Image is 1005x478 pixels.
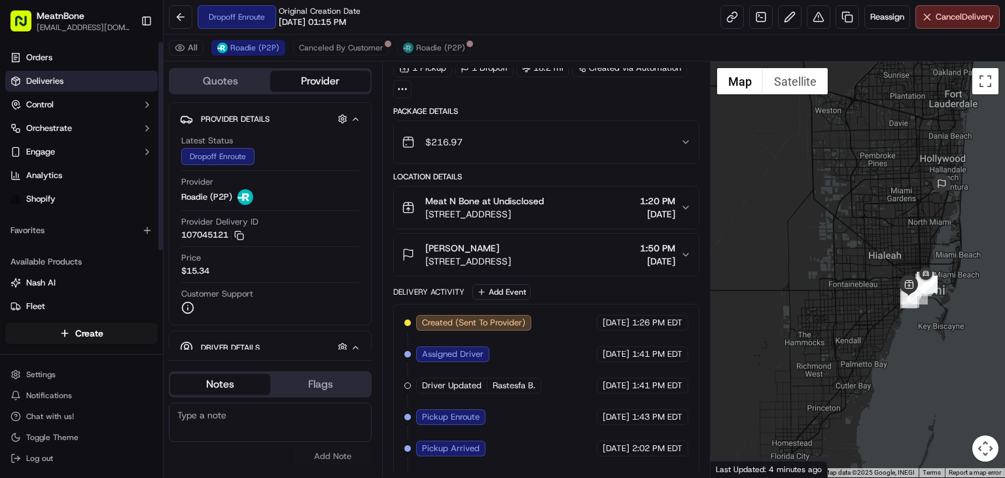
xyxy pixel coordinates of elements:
[26,411,74,422] span: Chat with us!
[26,453,53,464] span: Log out
[455,59,514,77] div: 1 Dropoff
[394,121,699,163] button: $216.97
[13,170,88,180] div: Past conversations
[711,461,828,477] div: Last Updated: 4 minutes ago
[5,71,158,92] a: Deliveries
[915,279,932,296] div: 5
[603,411,629,423] span: [DATE]
[26,99,54,111] span: Control
[394,234,699,276] button: [PERSON_NAME][STREET_ADDRESS]1:50 PM[DATE]
[203,167,238,183] button: See all
[13,12,39,39] img: Nash
[211,40,285,56] button: Roadie (P2P)
[37,22,130,33] button: [EMAIL_ADDRESS][DOMAIN_NAME]
[640,255,675,268] span: [DATE]
[632,317,682,329] span: 1:26 PM EDT
[26,170,62,181] span: Analytics
[8,287,105,310] a: 📗Knowledge Base
[26,301,45,312] span: Fleet
[493,380,535,392] span: Rastesfa B.
[180,108,361,130] button: Provider Details
[13,190,34,215] img: Wisdom Oko
[5,5,135,37] button: MeatnBone[EMAIL_ADDRESS][DOMAIN_NAME]
[915,5,1000,29] button: CancelDelivery
[936,11,994,23] span: Cancel Delivery
[902,291,919,308] div: 6
[181,216,258,228] span: Provider Delivery ID
[972,68,998,94] button: Toggle fullscreen view
[915,277,932,294] div: 10
[111,293,121,304] div: 💻
[170,71,270,92] button: Quotes
[181,229,244,241] button: 107045121
[26,369,56,380] span: Settings
[864,5,910,29] button: Reassign
[27,124,51,148] img: 1724597045416-56b7ee45-8013-43a0-a6f9-03cb97ddad50
[516,59,569,77] div: 18.2 mi
[299,43,383,53] span: Canceled By Customer
[26,52,52,64] span: Orders
[181,191,232,203] span: Roadie (P2P)
[921,276,938,293] div: 14
[472,284,531,300] button: Add Event
[900,291,917,308] div: 8
[142,238,147,248] span: •
[403,43,414,53] img: roadie-logo-v2.jpg
[640,208,675,221] span: [DATE]
[10,194,21,204] img: Shopify logo
[603,443,629,454] span: [DATE]
[5,189,158,210] a: Shopify
[972,435,998,462] button: Map camera controls
[13,225,34,251] img: Wisdom Oko
[124,292,210,305] span: API Documentation
[293,40,389,56] button: Canceled By Customer
[5,251,158,272] div: Available Products
[572,59,687,77] div: Created via Automation
[181,176,213,188] span: Provider
[422,411,480,423] span: Pickup Enroute
[921,276,938,293] div: 11
[714,460,757,477] img: Google
[41,238,139,248] span: Wisdom [PERSON_NAME]
[5,323,158,344] button: Create
[92,323,158,334] a: Powered byPylon
[26,203,37,213] img: 1736555255976-a54dd68f-1ca7-489b-9aae-adbdc363a1c4
[26,432,79,443] span: Toggle Theme
[59,124,215,138] div: Start new chat
[270,374,370,395] button: Flags
[34,84,236,98] input: Got a question? Start typing here...
[41,202,139,213] span: Wisdom [PERSON_NAME]
[105,287,215,310] a: 💻API Documentation
[26,390,72,401] span: Notifications
[824,469,915,476] span: Map data ©2025 Google, INEGI
[5,220,158,241] div: Favorites
[422,317,525,329] span: Created (Sent To Provider)
[26,292,100,305] span: Knowledge Base
[422,380,482,392] span: Driver Updated
[201,114,270,124] span: Provider Details
[5,118,158,139] button: Orchestrate
[230,43,279,53] span: Roadie (P2P)
[181,252,201,264] span: Price
[393,59,452,77] div: 1 Pickup
[13,124,37,148] img: 1736555255976-a54dd68f-1ca7-489b-9aae-adbdc363a1c4
[919,276,936,293] div: 15
[13,293,24,304] div: 📗
[149,238,176,248] span: [DATE]
[632,411,682,423] span: 1:43 PM EDT
[397,40,471,56] button: Roadie (P2P)
[425,255,511,268] span: [STREET_ADDRESS]
[5,428,158,447] button: Toggle Theme
[142,202,147,213] span: •
[5,94,158,115] button: Control
[10,301,152,312] a: Fleet
[640,242,675,255] span: 1:50 PM
[763,68,828,94] button: Show satellite imagery
[5,272,158,293] button: Nash AI
[5,449,158,468] button: Log out
[130,324,158,334] span: Pylon
[10,277,152,289] a: Nash AI
[714,460,757,477] a: Open this area in Google Maps (opens a new window)
[717,68,763,94] button: Show street map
